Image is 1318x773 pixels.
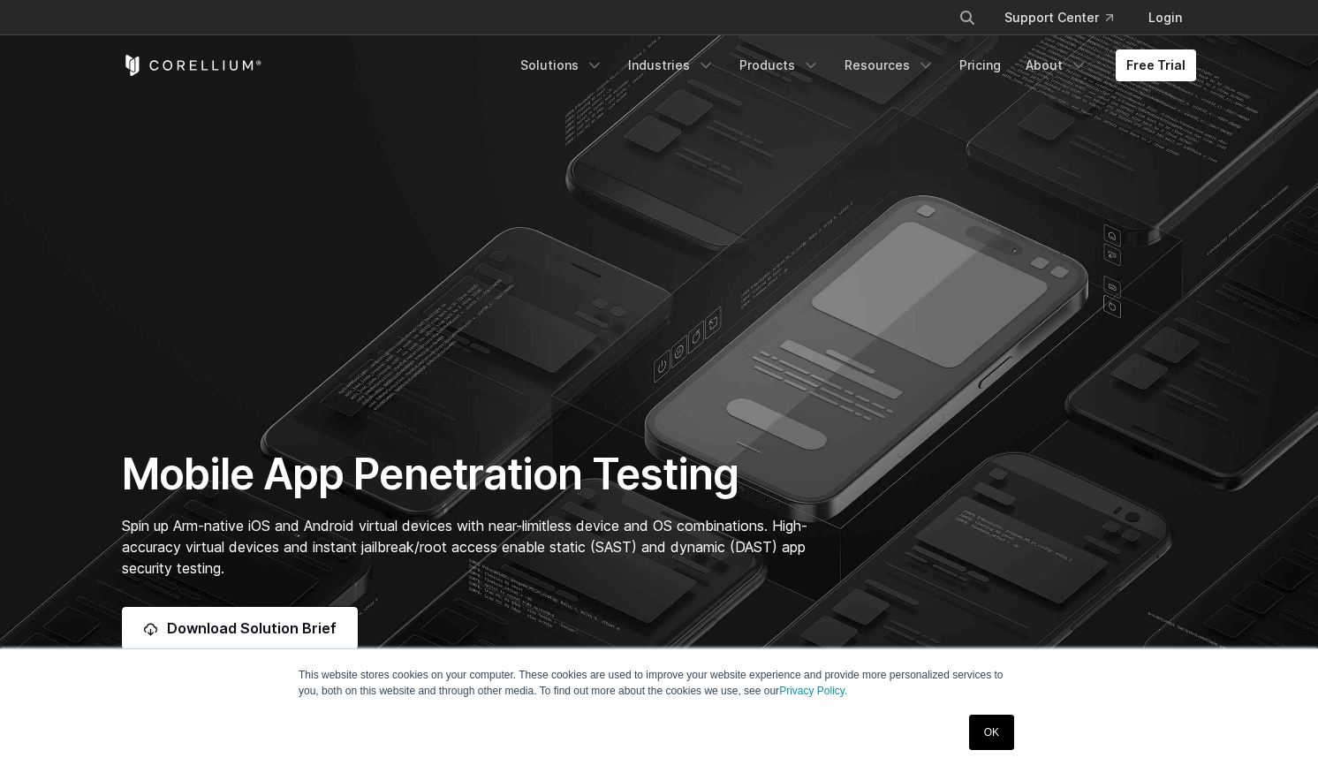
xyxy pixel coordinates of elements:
[1134,2,1196,34] a: Login
[617,49,725,81] a: Industries
[729,49,830,81] a: Products
[122,517,807,577] span: Spin up Arm-native iOS and Android virtual devices with near-limitless device and OS combinations...
[990,2,1127,34] a: Support Center
[122,55,262,76] a: Corellium Home
[951,2,983,34] button: Search
[949,49,1011,81] a: Pricing
[1116,49,1196,81] a: Free Trial
[779,685,847,697] a: Privacy Policy.
[299,667,1019,699] p: This website stores cookies on your computer. These cookies are used to improve your website expe...
[122,607,358,649] a: Download Solution Brief
[510,49,614,81] a: Solutions
[167,618,337,639] span: Download Solution Brief
[834,49,945,81] a: Resources
[122,448,826,501] h1: Mobile App Penetration Testing
[937,2,1196,34] div: Navigation Menu
[510,49,1196,81] div: Navigation Menu
[1015,49,1098,81] a: About
[969,715,1014,750] a: OK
